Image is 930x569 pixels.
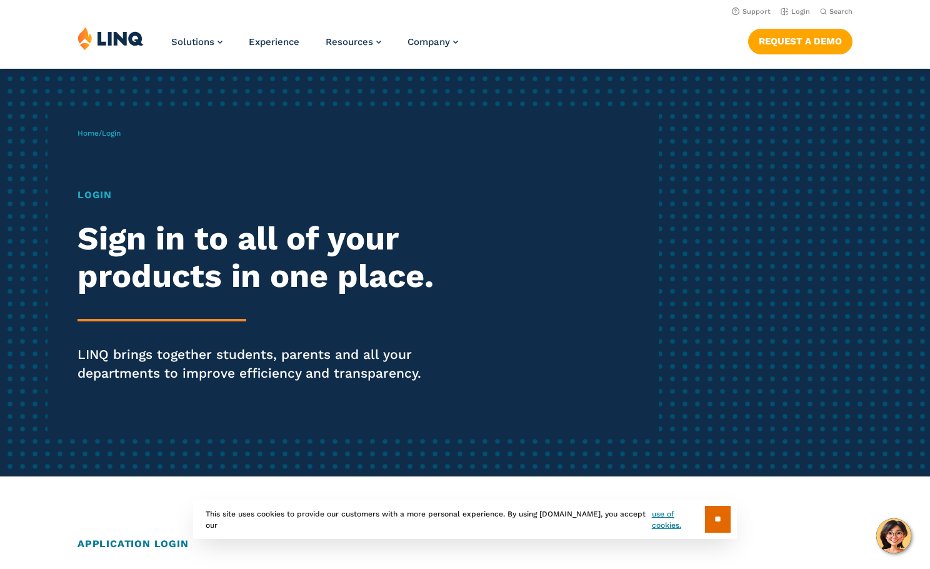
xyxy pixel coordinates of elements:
[326,36,381,48] a: Resources
[77,129,99,138] a: Home
[326,36,373,48] span: Resources
[249,36,299,48] a: Experience
[193,500,737,539] div: This site uses cookies to provide our customers with a more personal experience. By using [DOMAIN...
[77,129,121,138] span: /
[407,36,458,48] a: Company
[171,26,458,68] nav: Primary Navigation
[171,36,214,48] span: Solutions
[652,508,705,531] a: use of cookies.
[748,26,852,54] nav: Button Navigation
[77,188,436,203] h1: Login
[781,8,810,16] a: Login
[171,36,222,48] a: Solutions
[77,220,436,295] h2: Sign in to all of your products in one place.
[77,345,436,383] p: LINQ brings together students, parents and all your departments to improve efficiency and transpa...
[102,129,121,138] span: Login
[407,36,450,48] span: Company
[820,7,852,16] button: Open Search Bar
[748,29,852,54] a: Request a Demo
[732,8,771,16] a: Support
[829,8,852,16] span: Search
[77,26,144,50] img: LINQ | K‑12 Software
[876,518,911,553] button: Hello, have a question? Let’s chat.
